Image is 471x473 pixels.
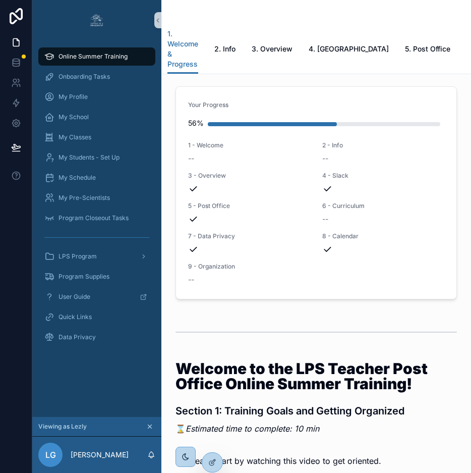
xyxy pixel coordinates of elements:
a: My School [38,108,155,126]
div: 56% [188,113,204,133]
span: 4. [GEOGRAPHIC_DATA] [309,44,389,54]
a: Program Closeout Tasks [38,209,155,227]
span: -- [188,275,194,285]
span: -- [188,153,194,164]
span: My Students - Set Up [58,153,120,162]
span: User Guide [58,293,90,301]
a: 3. Overview [252,40,292,60]
span: -- [322,153,328,164]
span: 5 - Post Office [188,202,310,210]
span: 4 - Slack [322,172,444,180]
p: 👀 Please start by watching this video to get oriented. [175,455,457,467]
p: ⌛ [175,423,457,435]
a: 5. Post Office [405,40,450,60]
span: 9 - Organization [188,262,310,271]
a: Quick Links [38,308,155,326]
a: Online Summer Training [38,47,155,66]
a: My Schedule [38,169,155,187]
span: LPS Program [58,252,97,260]
span: Onboarding Tasks [58,73,110,81]
span: My Schedule [58,174,96,182]
p: [PERSON_NAME] [71,450,129,460]
span: -- [322,214,328,224]
a: LPS Program [38,247,155,266]
h3: Section 1: Training Goals and Getting Organized [175,403,457,418]
span: Your Progress [188,101,444,109]
span: My Profile [58,93,88,101]
a: My Profile [38,88,155,106]
a: My Students - Set Up [38,148,155,167]
span: 1. Welcome & Progress [167,29,198,69]
span: Program Supplies [58,273,109,281]
span: 3 - Overview [188,172,310,180]
span: Online Summer Training [58,52,128,61]
a: My Pre-Scientists [38,189,155,207]
a: Program Supplies [38,268,155,286]
span: 2 - Info [322,141,444,149]
span: 6 - Curriculum [322,202,444,210]
span: My School [58,113,89,121]
em: Estimated time to complete: 10 min [186,424,319,434]
h1: Welcome to the LPS Teacher Post Office Online Summer Training! [175,361,457,391]
span: 3. Overview [252,44,292,54]
a: Data Privacy [38,328,155,346]
span: 2. Info [214,44,236,54]
span: My Classes [58,133,91,141]
span: Quick Links [58,313,92,321]
span: 8 - Calendar [322,232,444,240]
span: Viewing as Lezly [38,423,87,431]
a: Onboarding Tasks [38,68,155,86]
img: App logo [89,12,105,28]
div: scrollable content [32,40,161,359]
a: User Guide [38,288,155,306]
a: 4. [GEOGRAPHIC_DATA] [309,40,389,60]
span: LG [45,449,56,461]
a: 2. Info [214,40,236,60]
span: Data Privacy [58,333,96,341]
span: 1 - Welcome [188,141,310,149]
span: 7 - Data Privacy [188,232,310,240]
span: Program Closeout Tasks [58,214,129,222]
span: 5. Post Office [405,44,450,54]
a: 1. Welcome & Progress [167,25,198,74]
span: My Pre-Scientists [58,194,110,202]
a: My Classes [38,128,155,146]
